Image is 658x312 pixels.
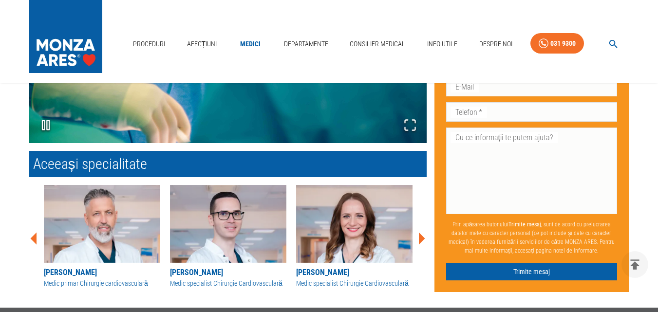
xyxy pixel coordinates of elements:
div: Medic primar Chirurgie cardiovasculară [44,278,160,289]
button: Play or Pause Slideshow [29,109,62,143]
a: Despre Noi [475,34,516,54]
div: 031 9300 [550,37,576,50]
button: Open Fullscreen [394,109,427,143]
div: Medic specialist Chirurgie Cardiovasculară [170,278,286,289]
p: Prin apăsarea butonului , sunt de acord cu prelucrarea datelor mele cu caracter personal (ce pot ... [446,216,618,258]
a: Proceduri [129,34,169,54]
a: Departamente [280,34,332,54]
a: 031 9300 [530,33,584,54]
b: Trimite mesaj [508,220,541,227]
button: Trimite mesaj [446,262,618,280]
h2: Aceeași specialitate [29,151,427,177]
div: [PERSON_NAME] [296,267,413,278]
div: [PERSON_NAME] [170,267,286,278]
a: [PERSON_NAME]Medic specialist Chirurgie Cardiovasculară [296,185,413,289]
div: Medic specialist Chirurgie Cardiovasculară [296,278,413,289]
a: Afecțiuni [183,34,221,54]
a: Consilier Medical [346,34,409,54]
button: delete [621,251,648,278]
a: [PERSON_NAME]Medic primar Chirurgie cardiovasculară [44,185,160,289]
a: [PERSON_NAME]Medic specialist Chirurgie Cardiovasculară [170,185,286,289]
a: Info Utile [423,34,461,54]
a: Medici [235,34,266,54]
div: [PERSON_NAME] [44,267,160,278]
